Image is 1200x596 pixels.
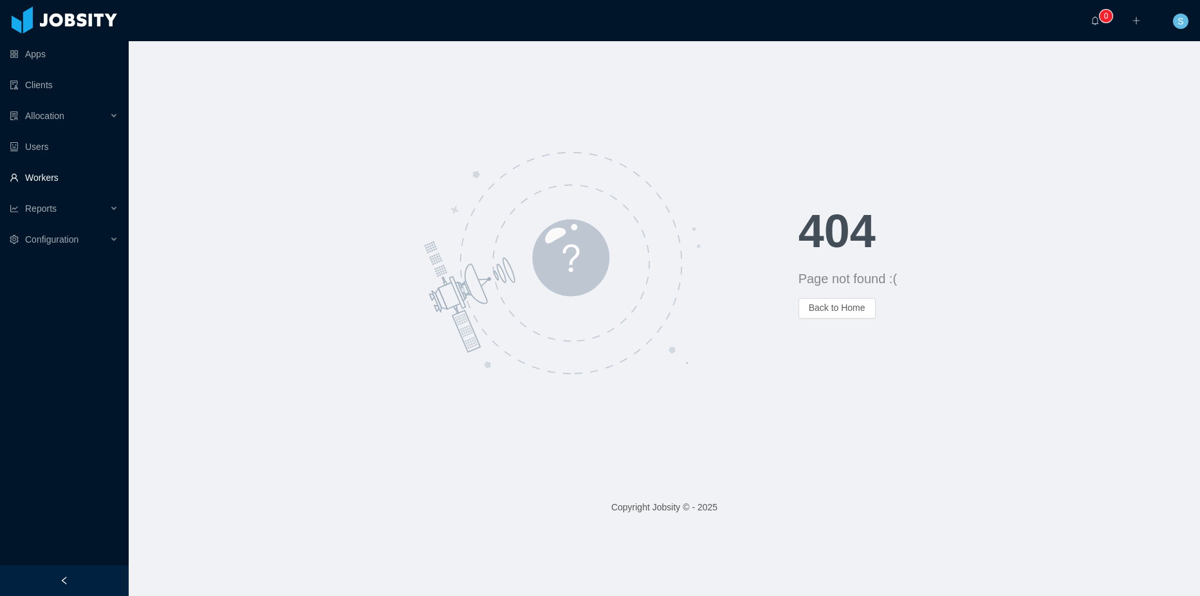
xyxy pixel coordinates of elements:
a: icon: userWorkers [10,165,118,191]
i: icon: line-chart [10,204,19,213]
a: icon: robotUsers [10,134,118,160]
footer: Copyright Jobsity © - 2025 [129,485,1200,530]
span: Reports [25,203,57,214]
button: Back to Home [798,298,876,319]
i: icon: solution [10,111,19,120]
sup: 0 [1100,10,1112,23]
span: S [1177,14,1183,29]
a: icon: appstoreApps [10,41,118,67]
span: Allocation [25,111,64,121]
i: icon: plus [1132,16,1141,25]
a: Back to Home [798,303,876,313]
span: Configuration [25,234,78,245]
i: icon: setting [10,235,19,244]
i: icon: bell [1091,16,1100,25]
h1: 404 [798,208,1200,254]
div: Page not found :( [798,270,1200,288]
a: icon: auditClients [10,72,118,98]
